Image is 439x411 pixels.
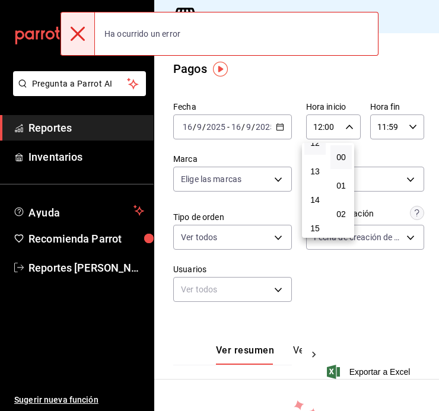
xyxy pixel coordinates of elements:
button: 15 [304,216,326,240]
span: 13 [311,167,319,176]
button: 13 [304,160,326,183]
img: Tooltip marker [213,62,228,77]
span: 14 [311,195,319,205]
div: Ha ocurrido un error [95,21,190,47]
button: 12 [304,131,326,155]
span: 00 [338,152,345,162]
button: 01 [330,174,352,197]
span: 02 [338,209,345,219]
span: 15 [311,224,319,233]
button: 14 [304,188,326,212]
button: 02 [330,202,352,226]
span: 12 [311,138,319,148]
span: 01 [338,181,345,190]
button: 00 [330,145,352,169]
